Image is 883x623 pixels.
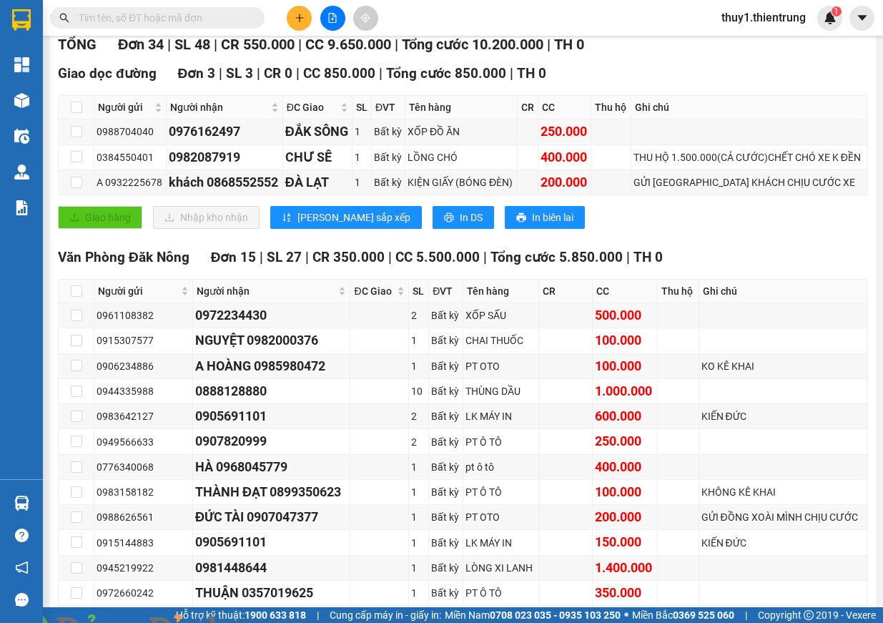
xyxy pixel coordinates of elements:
[431,308,460,323] div: Bất kỳ
[58,36,97,53] span: TỔNG
[14,57,29,72] img: dashboard-icon
[75,102,345,192] h2: VP Nhận: VP Nước Ngầm
[490,249,623,265] span: Tổng cước 5.850.000
[633,175,865,190] div: GỬI [GEOGRAPHIC_DATA] KHÁCH CHỊU CƯỚC XE
[295,13,305,23] span: plus
[296,65,300,82] span: |
[541,147,588,167] div: 400.000
[408,175,515,190] div: KIỆN GIẤY (BÓNG ĐÈN)
[411,358,426,374] div: 1
[97,459,190,475] div: 0776340068
[431,585,460,601] div: Bất kỳ
[465,560,536,576] div: LÒNG XI LANH
[595,532,655,552] div: 150.000
[554,36,584,53] span: TH 0
[483,249,487,265] span: |
[270,206,422,229] button: sort-ascending[PERSON_NAME] sắp xếp
[97,175,164,190] div: A 0932225678
[195,558,348,578] div: 0981448644
[595,381,655,401] div: 1.000.000
[856,11,869,24] span: caret-down
[298,36,302,53] span: |
[408,149,515,165] div: LỒNG CHÓ
[411,560,426,576] div: 1
[97,333,190,348] div: 0915307577
[14,496,29,511] img: warehouse-icon
[355,149,370,165] div: 1
[352,96,373,119] th: SL
[411,408,426,424] div: 2
[257,65,260,82] span: |
[59,13,69,23] span: search
[176,607,306,623] span: Hỗ trợ kỹ thuật:
[285,172,350,192] div: ĐÀ LẠT
[411,383,426,399] div: 10
[465,535,536,551] div: LK MÁY IN
[97,509,190,525] div: 0988626561
[595,507,655,527] div: 200.000
[79,10,247,26] input: Tìm tên, số ĐT hoặc mã đơn
[97,408,190,424] div: 0983642127
[211,249,257,265] span: Đơn 15
[710,9,817,26] span: thuy1.thientrung
[97,308,190,323] div: 0961108382
[658,280,699,303] th: Thu hộ
[593,280,658,303] th: CC
[57,11,129,98] b: Nhà xe Thiên Trung
[444,212,454,224] span: printer
[297,210,410,225] span: [PERSON_NAME] sắp xếp
[595,457,655,477] div: 400.000
[118,36,164,53] span: Đơn 34
[547,36,551,53] span: |
[465,408,536,424] div: LK MÁY IN
[673,609,734,621] strong: 0369 525 060
[195,305,348,325] div: 0972234430
[804,610,814,620] span: copyright
[226,65,253,82] span: SL 3
[633,149,865,165] div: THU HỘ 1.500.000(CẢ CƯỚC)CHẾT CHÓ XE K ĐỀN
[411,459,426,475] div: 1
[285,122,350,142] div: ĐẮK SÔNG
[189,11,345,35] b: [DOMAIN_NAME]
[264,65,292,82] span: CR 0
[465,509,536,525] div: PT OTO
[409,280,429,303] th: SL
[832,6,842,16] sup: 1
[153,206,260,229] button: downloadNhập kho nhận
[98,283,178,299] span: Người gửi
[465,484,536,500] div: PT Ô TÔ
[303,65,375,82] span: CC 850.000
[12,9,31,31] img: logo-vxr
[411,333,426,348] div: 1
[14,200,29,215] img: solution-icon
[317,607,319,623] span: |
[14,93,29,108] img: warehouse-icon
[595,406,655,426] div: 600.000
[167,36,171,53] span: |
[510,65,513,82] span: |
[169,147,280,167] div: 0982087919
[97,149,164,165] div: 0384550401
[245,609,306,621] strong: 1900 633 818
[631,96,868,119] th: Ghi chú
[195,532,348,552] div: 0905691101
[405,96,518,119] th: Tên hàng
[595,583,655,603] div: 350.000
[465,459,536,475] div: pt ô tô
[591,96,631,119] th: Thu hộ
[330,607,441,623] span: Cung cấp máy in - giấy in:
[633,249,663,265] span: TH 0
[465,585,536,601] div: PT Ô TÔ
[701,358,865,374] div: KO KÊ KHAI
[699,280,868,303] th: Ghi chú
[58,249,189,265] span: Văn Phòng Đăk Nông
[197,283,336,299] span: Người nhận
[353,6,378,31] button: aim
[445,607,621,623] span: Miền Nam
[8,102,115,126] h2: I847LQKR
[15,593,29,607] span: message
[626,249,630,265] span: |
[465,358,536,374] div: PT OTO
[539,280,593,303] th: CR
[411,484,426,500] div: 1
